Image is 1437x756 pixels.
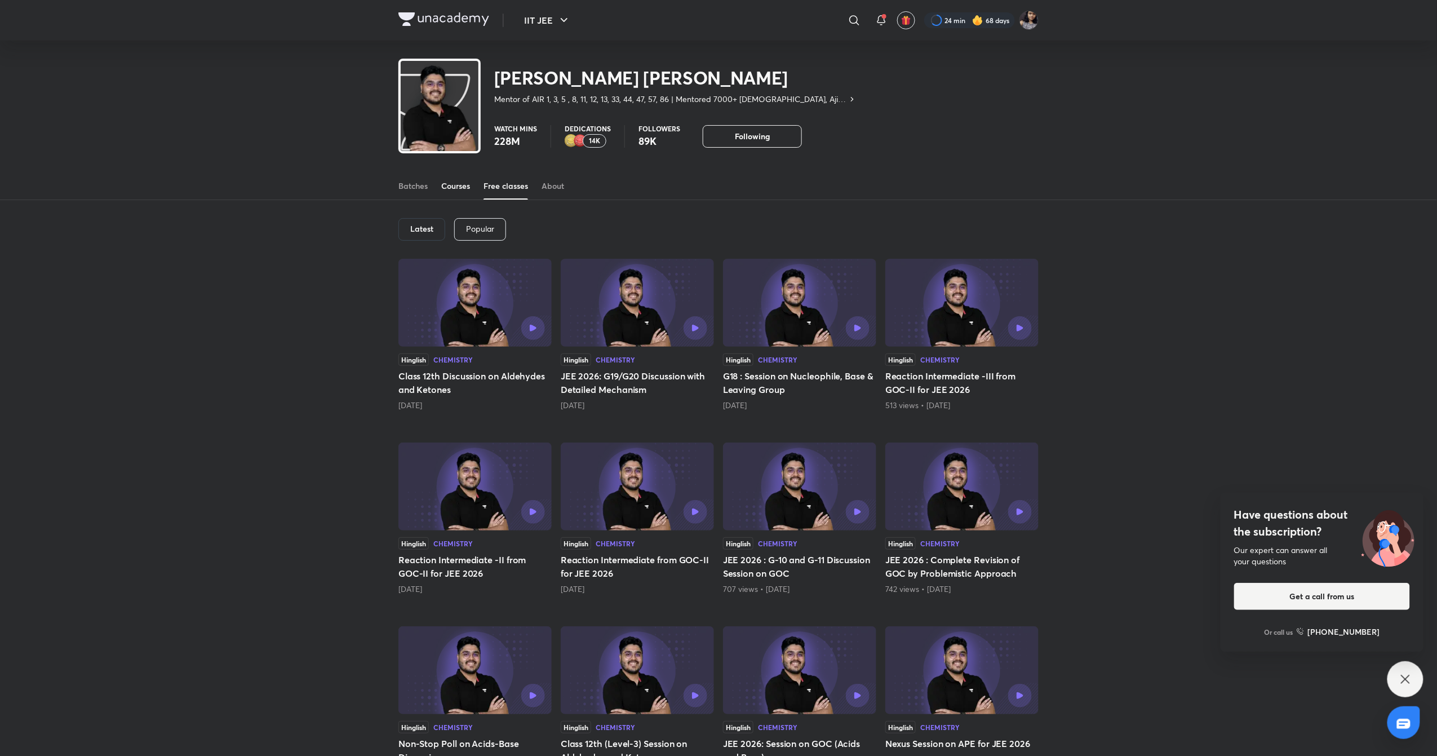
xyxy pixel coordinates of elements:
[574,134,587,148] img: educator badge1
[1308,626,1380,638] h6: [PHONE_NUMBER]
[723,443,876,595] div: JEE 2026 : G-10 and G-11 Discussion Session on GOC
[561,443,714,595] div: Reaction Intermediate from GOC-II for JEE 2026
[398,721,429,733] div: Hinglish
[638,125,680,132] p: Followers
[484,180,528,192] div: Free classes
[638,134,680,148] p: 89K
[885,537,916,550] div: Hinglish
[758,540,797,547] div: Chemistry
[441,173,470,200] a: Courses
[410,224,433,233] h6: Latest
[561,259,714,411] div: JEE 2026: G19/G20 Discussion with Detailed Mechanism
[398,553,552,580] h5: Reaction Intermediate -II from GOC-II for JEE 2026
[885,369,1039,396] h5: Reaction Intermediate -III from GOC-II for JEE 2026
[398,173,428,200] a: Batches
[885,259,1039,411] div: Reaction Intermediate -III from GOC-II for JEE 2026
[901,15,911,25] img: avatar
[885,583,1039,595] div: 742 views • 1 month ago
[561,583,714,595] div: 1 month ago
[735,131,770,142] span: Following
[885,400,1039,411] div: 513 views • 25 days ago
[561,400,714,411] div: 11 days ago
[561,553,714,580] h5: Reaction Intermediate from GOC-II for JEE 2026
[494,94,848,105] p: Mentor of AIR 1, 3, 5 , 8, 11, 12, 13, 33, 44, 47, 57, 86 | Mentored 7000+ [DEMOGRAPHIC_DATA], Aj...
[494,125,537,132] p: Watch mins
[758,356,797,363] div: Chemistry
[433,356,473,363] div: Chemistry
[398,400,552,411] div: 7 days ago
[589,137,600,145] p: 14K
[398,259,552,411] div: Class 12th Discussion on Aldehydes and Ketones
[596,540,635,547] div: Chemistry
[920,540,960,547] div: Chemistry
[723,553,876,580] h5: JEE 2026 : G-10 and G-11 Discussion Session on GOC
[723,353,753,366] div: Hinglish
[885,737,1039,750] h5: Nexus Session on APE for JEE 2026
[723,369,876,396] h5: G18 : Session on Nucleophile, Base & Leaving Group
[561,721,591,733] div: Hinglish
[723,400,876,411] div: 18 days ago
[398,443,552,595] div: Reaction Intermediate -II from GOC-II for JEE 2026
[494,67,857,89] h2: [PERSON_NAME] [PERSON_NAME]
[565,125,611,132] p: Dedications
[441,180,470,192] div: Courses
[1265,627,1293,637] p: Or call us
[401,63,478,170] img: class
[885,353,916,366] div: Hinglish
[542,180,564,192] div: About
[596,356,635,363] div: Chemistry
[542,173,564,200] a: About
[1234,506,1410,540] h4: Have questions about the subscription?
[920,724,960,731] div: Chemistry
[398,12,489,26] img: Company Logo
[723,259,876,411] div: G18 : Session on Nucleophile, Base & Leaving Group
[885,443,1039,595] div: JEE 2026 : Complete Revision of GOC by Problemistic Approach
[897,11,915,29] button: avatar
[517,9,578,32] button: IIT JEE
[885,721,916,733] div: Hinglish
[1234,583,1410,610] button: Get a call from us
[596,724,635,731] div: Chemistry
[398,12,489,29] a: Company Logo
[561,353,591,366] div: Hinglish
[920,356,960,363] div: Chemistry
[723,721,753,733] div: Hinglish
[1234,545,1410,567] div: Our expert can answer all your questions
[1352,506,1423,567] img: ttu_illustration_new.svg
[561,537,591,550] div: Hinglish
[466,224,494,233] p: Popular
[494,134,537,148] p: 228M
[885,553,1039,580] h5: JEE 2026 : Complete Revision of GOC by Problemistic Approach
[972,15,983,26] img: streak
[398,537,429,550] div: Hinglish
[703,125,802,148] button: Following
[433,724,473,731] div: Chemistry
[398,353,429,366] div: Hinglish
[758,724,797,731] div: Chemistry
[433,540,473,547] div: Chemistry
[398,583,552,595] div: 28 days ago
[565,134,578,148] img: educator badge2
[723,583,876,595] div: 707 views • 1 month ago
[561,369,714,396] h5: JEE 2026: G19/G20 Discussion with Detailed Mechanism
[398,369,552,396] h5: Class 12th Discussion on Aldehydes and Ketones
[1019,11,1039,30] img: Rakhi Sharma
[398,180,428,192] div: Batches
[484,173,528,200] a: Free classes
[723,537,753,550] div: Hinglish
[1297,626,1380,638] a: [PHONE_NUMBER]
